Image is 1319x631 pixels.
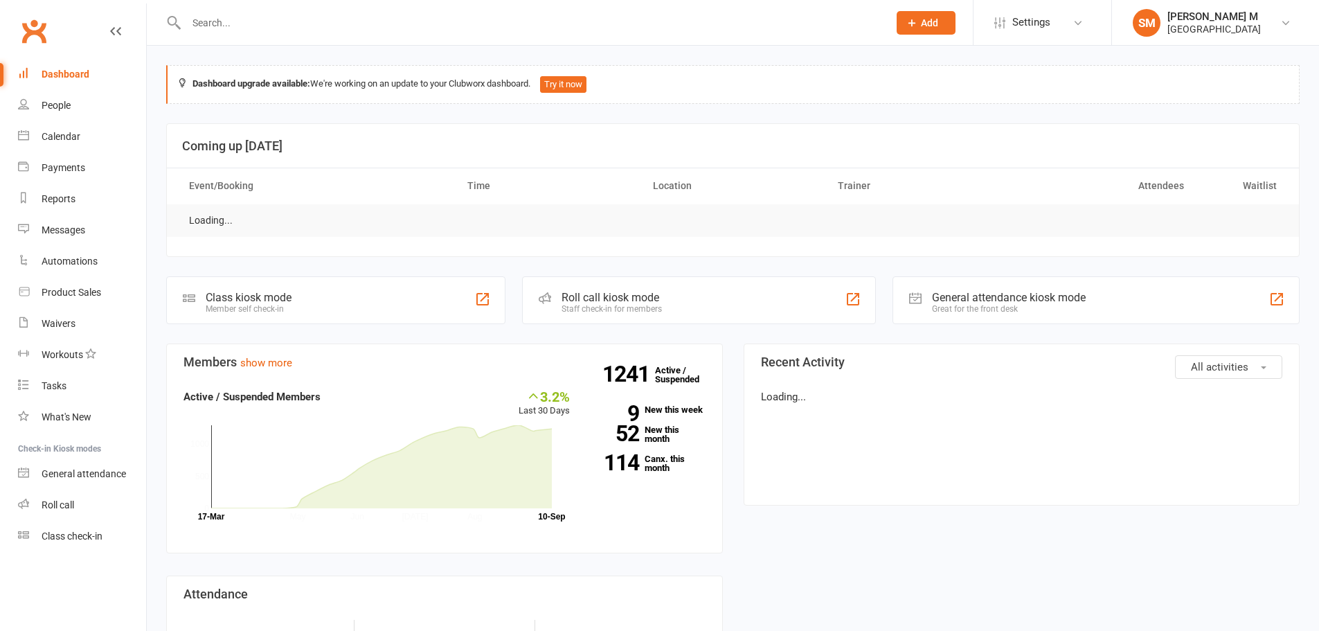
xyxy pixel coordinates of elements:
[42,69,89,80] div: Dashboard
[42,349,83,360] div: Workouts
[591,403,639,424] strong: 9
[42,531,102,542] div: Class check-in
[1167,23,1261,35] div: [GEOGRAPHIC_DATA]
[591,454,706,472] a: 114Canx. this month
[42,287,101,298] div: Product Sales
[761,355,1283,369] h3: Recent Activity
[932,304,1086,314] div: Great for the front desk
[18,308,146,339] a: Waivers
[42,131,80,142] div: Calendar
[18,277,146,308] a: Product Sales
[519,389,570,404] div: 3.2%
[42,224,85,235] div: Messages
[42,100,71,111] div: People
[18,121,146,152] a: Calendar
[18,246,146,277] a: Automations
[18,59,146,90] a: Dashboard
[1191,361,1248,373] span: All activities
[591,405,706,414] a: 9New this week
[602,364,655,384] strong: 1241
[562,291,662,304] div: Roll call kiosk mode
[932,291,1086,304] div: General attendance kiosk mode
[177,204,245,237] td: Loading...
[42,256,98,267] div: Automations
[206,304,291,314] div: Member self check-in
[562,304,662,314] div: Staff check-in for members
[825,168,1011,204] th: Trainer
[18,184,146,215] a: Reports
[640,168,826,204] th: Location
[18,152,146,184] a: Payments
[761,389,1283,405] p: Loading...
[1012,7,1050,38] span: Settings
[18,521,146,552] a: Class kiosk mode
[1167,10,1261,23] div: [PERSON_NAME] M
[182,13,879,33] input: Search...
[166,65,1300,104] div: We're working on an update to your Clubworx dashboard.
[42,468,126,479] div: General attendance
[1133,9,1160,37] div: SM
[1175,355,1282,379] button: All activities
[455,168,640,204] th: Time
[177,168,455,204] th: Event/Booking
[183,587,706,601] h3: Attendance
[18,90,146,121] a: People
[1011,168,1196,204] th: Attendees
[1196,168,1289,204] th: Waitlist
[42,380,66,391] div: Tasks
[18,402,146,433] a: What's New
[18,490,146,521] a: Roll call
[18,459,146,490] a: General attendance kiosk mode
[18,215,146,246] a: Messages
[540,76,586,93] button: Try it now
[42,499,74,510] div: Roll call
[42,411,91,423] div: What's New
[183,391,321,403] strong: Active / Suspended Members
[591,425,706,443] a: 52New this month
[42,162,85,173] div: Payments
[183,355,706,369] h3: Members
[240,357,292,369] a: show more
[655,355,716,394] a: 1241Active / Suspended
[42,193,75,204] div: Reports
[17,14,51,48] a: Clubworx
[591,423,639,444] strong: 52
[897,11,955,35] button: Add
[519,389,570,418] div: Last 30 Days
[18,339,146,371] a: Workouts
[42,318,75,329] div: Waivers
[182,139,1284,153] h3: Coming up [DATE]
[591,452,639,473] strong: 114
[206,291,291,304] div: Class kiosk mode
[921,17,938,28] span: Add
[18,371,146,402] a: Tasks
[192,78,310,89] strong: Dashboard upgrade available:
